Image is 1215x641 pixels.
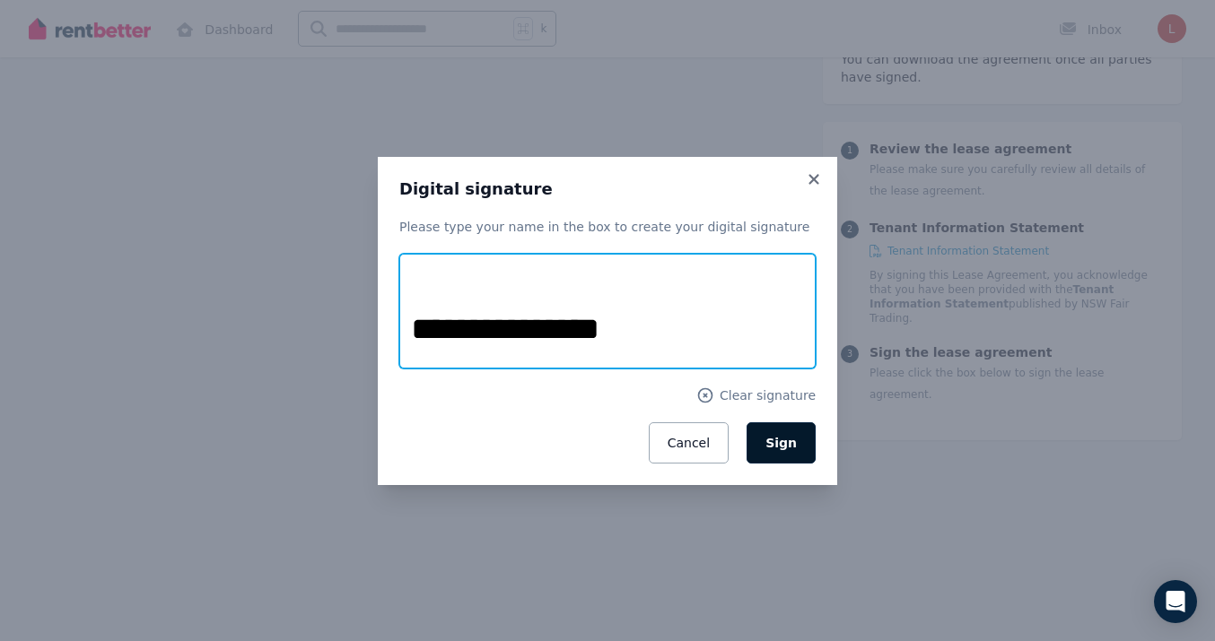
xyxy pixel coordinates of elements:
span: Sign [765,436,797,450]
p: Please type your name in the box to create your digital signature [399,218,816,236]
span: Clear signature [720,386,816,404]
h3: Digital signature [399,178,816,200]
div: Open Intercom Messenger [1154,580,1197,623]
button: Sign [747,422,816,463]
button: Cancel [649,422,729,463]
